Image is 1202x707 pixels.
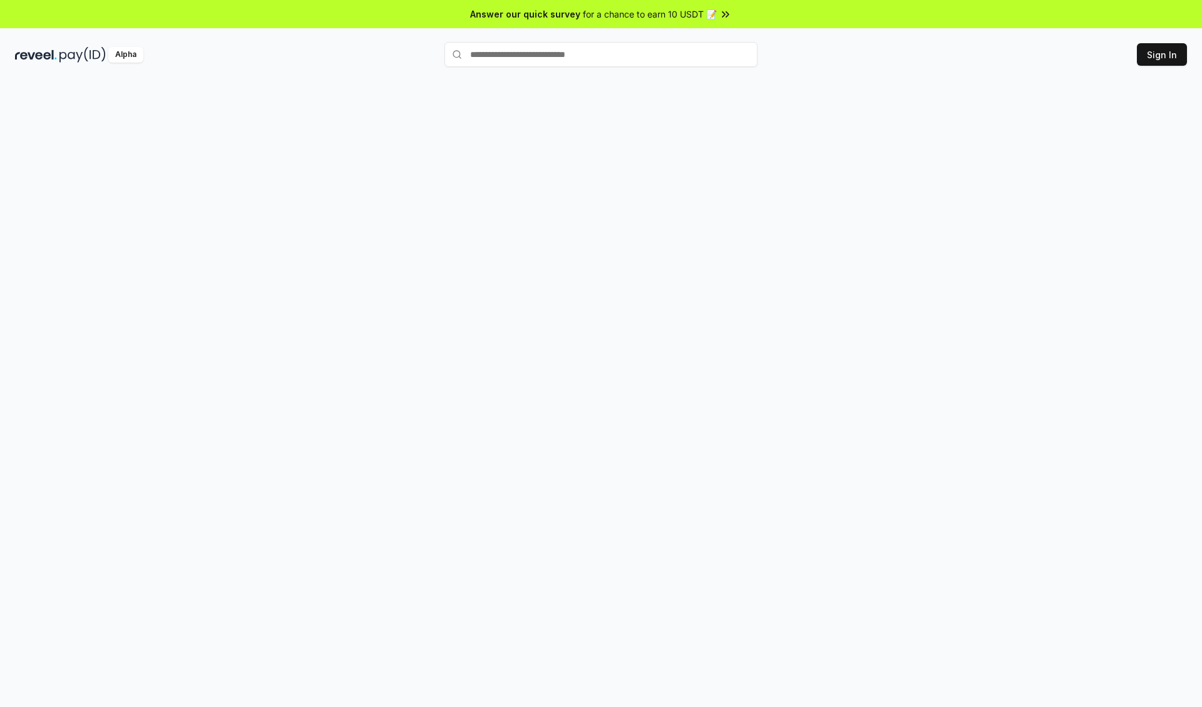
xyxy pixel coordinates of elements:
span: Answer our quick survey [470,8,580,21]
img: reveel_dark [15,47,57,63]
span: for a chance to earn 10 USDT 📝 [583,8,717,21]
div: Alpha [108,47,143,63]
img: pay_id [59,47,106,63]
button: Sign In [1137,43,1187,66]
